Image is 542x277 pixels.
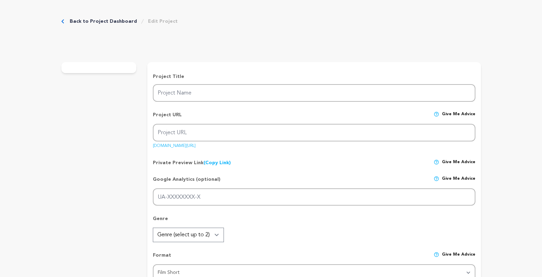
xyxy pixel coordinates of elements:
[434,111,439,117] img: help-circle.svg
[61,18,178,25] div: Breadcrumb
[148,18,178,25] a: Edit Project
[434,252,439,257] img: help-circle.svg
[153,73,475,80] p: Project Title
[153,215,475,228] p: Genre
[442,252,475,264] span: Give me advice
[442,111,475,124] span: Give me advice
[442,176,475,188] span: Give me advice
[153,124,475,141] input: Project URL
[204,160,231,165] a: (Copy Link)
[153,141,196,148] a: [DOMAIN_NAME][URL]
[153,188,475,206] input: UA-XXXXXXXX-X
[153,252,171,264] p: Format
[153,159,231,166] p: Private Preview Link
[153,111,182,124] p: Project URL
[153,176,220,188] p: Google Analytics (optional)
[434,176,439,181] img: help-circle.svg
[70,18,137,25] a: Back to Project Dashboard
[434,159,439,165] img: help-circle.svg
[442,159,475,166] span: Give me advice
[153,84,475,102] input: Project Name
